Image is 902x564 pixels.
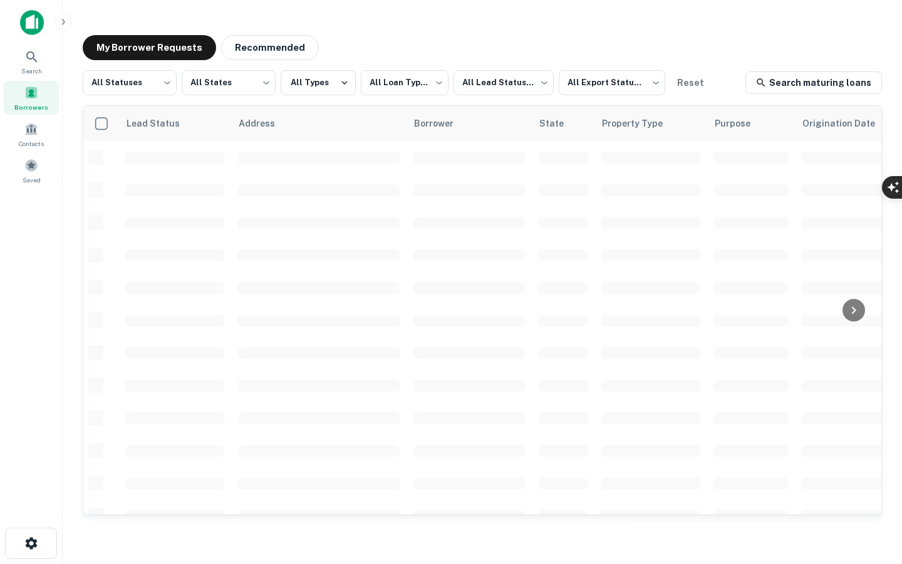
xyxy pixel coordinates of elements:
a: Search [4,44,59,78]
th: Property Type [594,106,707,141]
span: Origination Date [802,116,891,131]
span: Address [239,116,291,131]
button: Reset [670,70,710,95]
div: All Statuses [83,66,177,99]
a: Borrowers [4,81,59,115]
span: Lead Status [126,116,196,131]
div: All States [182,66,276,99]
th: Borrower [407,106,532,141]
span: Search [21,66,42,76]
a: Saved [4,154,59,187]
a: Search maturing loans [745,71,882,94]
iframe: Chat Widget [839,424,902,484]
div: All Lead Statuses [454,66,554,99]
div: All Loan Types [361,66,448,99]
span: Property Type [602,116,679,131]
button: Recommended [221,35,319,60]
a: Contacts [4,117,59,151]
th: Lead Status [118,106,231,141]
th: Purpose [707,106,795,141]
button: All Types [281,70,356,95]
span: State [539,116,580,131]
th: State [532,106,594,141]
span: Contacts [19,138,44,149]
th: Address [231,106,407,141]
span: Borrowers [14,102,48,112]
div: All Export Statuses [559,66,665,99]
img: capitalize-icon.png [20,10,44,35]
button: My Borrower Requests [83,35,216,60]
span: Purpose [715,116,767,131]
span: Borrower [414,116,470,131]
span: Saved [23,175,41,185]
